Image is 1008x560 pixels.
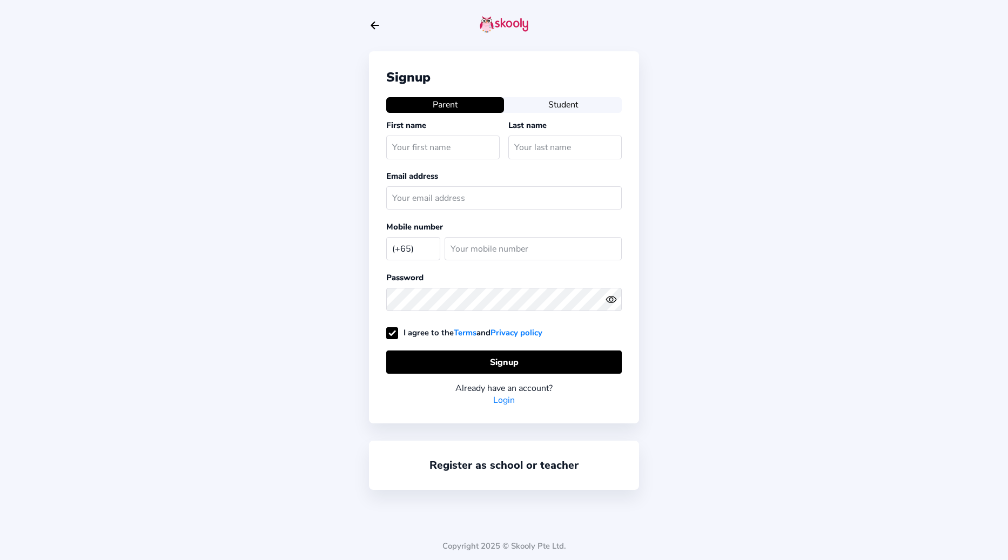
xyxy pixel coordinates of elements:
[490,327,542,338] a: Privacy policy
[508,136,622,159] input: Your last name
[386,221,443,232] label: Mobile number
[445,237,622,260] input: Your mobile number
[429,458,579,473] a: Register as school or teacher
[386,69,622,86] div: Signup
[369,19,381,31] button: arrow back outline
[606,294,617,305] ion-icon: eye outline
[386,382,622,394] div: Already have an account?
[386,327,542,338] label: I agree to the and
[606,294,622,305] button: eye outlineeye off outline
[454,327,476,338] a: Terms
[480,16,528,33] img: skooly-logo.png
[386,171,438,181] label: Email address
[386,120,426,131] label: First name
[504,97,622,112] button: Student
[508,120,547,131] label: Last name
[386,136,500,159] input: Your first name
[386,350,622,374] button: Signup
[386,272,424,283] label: Password
[386,186,622,210] input: Your email address
[386,97,504,112] button: Parent
[493,394,515,406] a: Login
